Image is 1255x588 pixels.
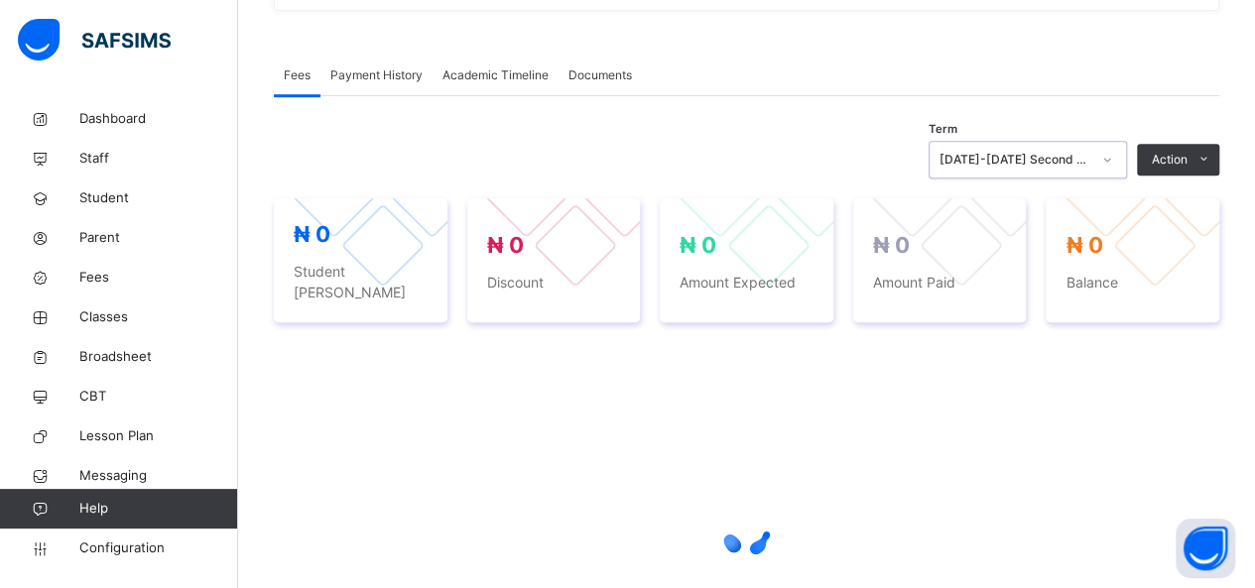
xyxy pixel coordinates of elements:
[79,228,238,248] span: Parent
[442,66,549,84] span: Academic Timeline
[680,232,716,258] span: ₦ 0
[294,221,330,247] span: ₦ 0
[1176,519,1235,578] button: Open asap
[487,272,621,293] span: Discount
[79,347,238,367] span: Broadsheet
[79,188,238,208] span: Student
[1066,232,1102,258] span: ₦ 0
[79,499,237,519] span: Help
[284,66,311,84] span: Fees
[1152,151,1188,169] span: Action
[79,268,238,288] span: Fees
[873,272,1007,293] span: Amount Paid
[18,19,171,60] img: safsims
[294,261,428,302] span: Student [PERSON_NAME]
[929,121,957,138] span: Term
[79,307,238,327] span: Classes
[680,272,814,293] span: Amount Expected
[330,66,423,84] span: Payment History
[79,387,238,407] span: CBT
[79,109,238,129] span: Dashboard
[79,149,238,169] span: Staff
[873,232,910,258] span: ₦ 0
[1066,272,1199,293] span: Balance
[940,151,1090,169] div: [DATE]-[DATE] Second Term
[568,66,632,84] span: Documents
[487,232,524,258] span: ₦ 0
[79,538,237,558] span: Configuration
[79,466,238,486] span: Messaging
[79,426,238,446] span: Lesson Plan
